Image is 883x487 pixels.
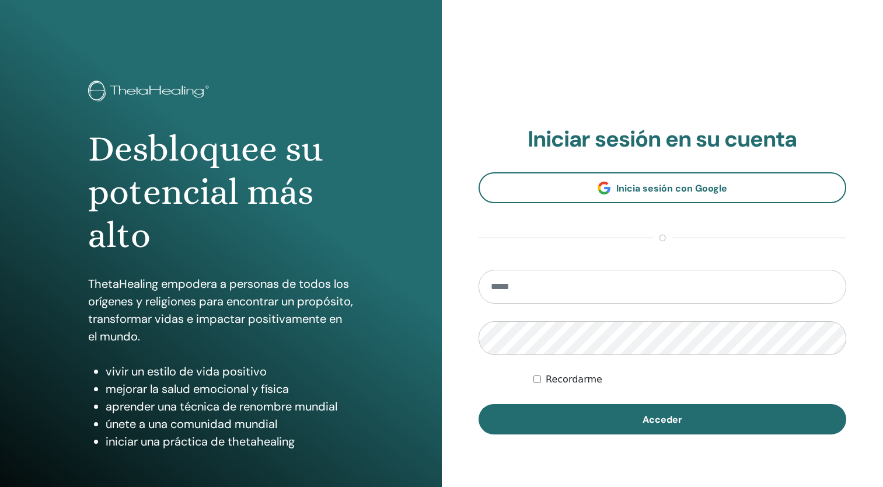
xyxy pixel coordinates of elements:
h2: Iniciar sesión en su cuenta [479,126,847,153]
h1: Desbloquee su potencial más alto [88,127,353,258]
a: Inicia sesión con Google [479,172,847,203]
div: Mantenerme autenticado indefinidamente o hasta cerrar la sesión manualmente [533,373,846,387]
li: vivir un estilo de vida positivo [106,363,353,380]
button: Acceder [479,404,847,434]
li: iniciar una práctica de thetahealing [106,433,353,450]
li: aprender una técnica de renombre mundial [106,398,353,415]
label: Recordarme [546,373,602,387]
li: mejorar la salud emocional y física [106,380,353,398]
span: Inicia sesión con Google [616,182,727,194]
li: únete a una comunidad mundial [106,415,353,433]
p: ThetaHealing empodera a personas de todos los orígenes y religiones para encontrar un propósito, ... [88,275,353,345]
span: Acceder [643,413,682,426]
span: o [653,231,672,245]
